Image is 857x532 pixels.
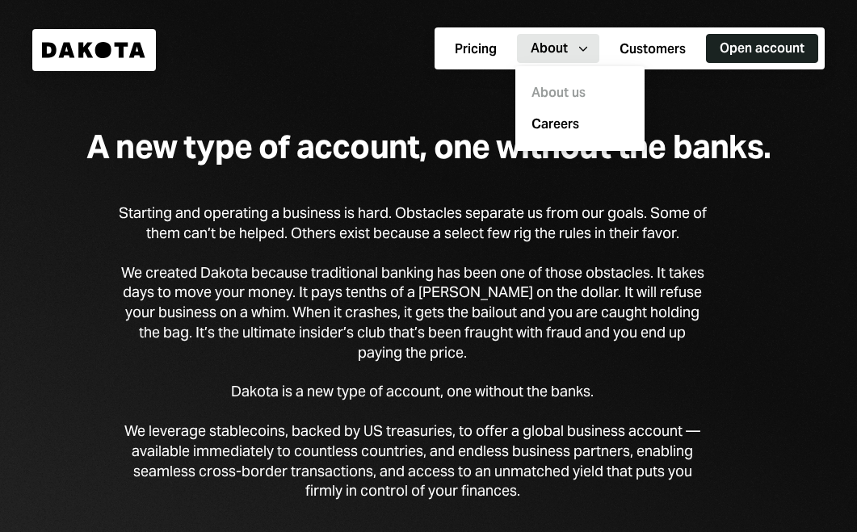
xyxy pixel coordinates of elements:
div: We leverage stablecoins, backed by US treasuries, to offer a global business account — available ... [119,421,707,501]
button: Customers [606,35,699,64]
a: Customers [606,33,699,65]
button: About [517,34,599,63]
a: Pricing [441,33,510,65]
div: We created Dakota because traditional banking has been one of those obstacles. It takes days to m... [119,263,707,363]
div: A new type of account, one without the banks. [86,129,771,165]
button: Open account [706,34,818,63]
button: Pricing [441,35,510,64]
div: Dakota is a new type of account, one without the banks. [231,382,594,402]
a: About us [525,76,635,109]
div: About us [525,77,635,109]
div: Starting and operating a business is hard. Obstacles separate us from our goals. Some of them can... [119,203,707,244]
a: Careers [531,115,641,135]
div: About [531,40,568,57]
